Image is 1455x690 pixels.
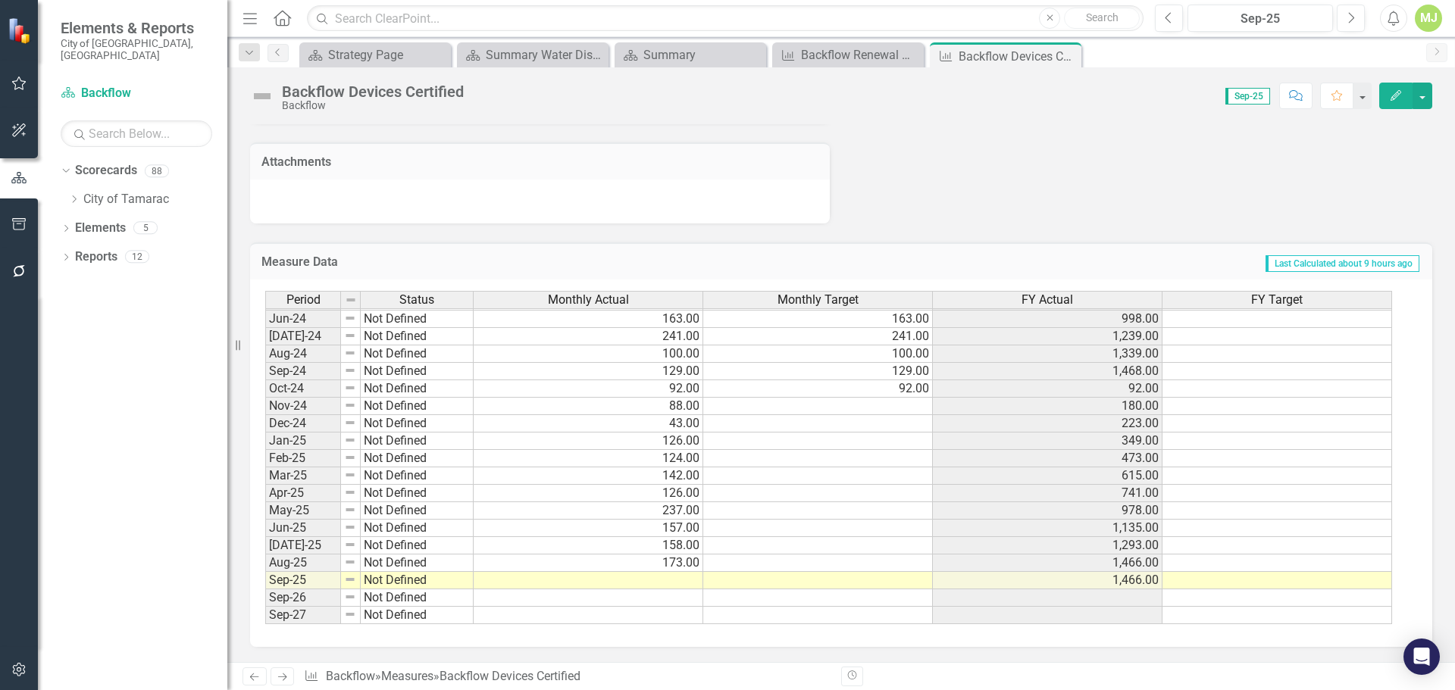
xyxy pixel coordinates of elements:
[933,432,1162,450] td: 349.00
[307,5,1144,32] input: Search ClearPoint...
[361,363,474,380] td: Not Defined
[643,45,762,64] div: Summary
[474,345,703,363] td: 100.00
[703,380,933,398] td: 92.00
[250,84,274,108] img: Not Defined
[474,363,703,380] td: 129.00
[474,537,703,554] td: 158.00
[1187,5,1333,32] button: Sep-25
[933,537,1162,554] td: 1,293.00
[61,19,212,37] span: Elements & Reports
[361,450,474,467] td: Not Defined
[265,520,341,537] td: Jun-25
[265,415,341,432] td: Dec-24
[933,572,1162,589] td: 1,466.00
[399,293,434,307] span: Status
[8,17,34,43] img: ClearPoint Strategy
[344,434,356,446] img: 8DAGhfEEPCf229AAAAAElFTkSuQmCC
[344,608,356,620] img: 8DAGhfEEPCf229AAAAAElFTkSuQmCC
[265,311,341,328] td: Jun-24
[344,556,356,568] img: 8DAGhfEEPCf229AAAAAElFTkSuQmCC
[344,469,356,481] img: 8DAGhfEEPCf229AAAAAElFTkSuQmCC
[1251,293,1303,307] span: FY Target
[344,312,356,324] img: 8DAGhfEEPCf229AAAAAElFTkSuQmCC
[345,294,357,306] img: 8DAGhfEEPCf229AAAAAElFTkSuQmCC
[474,554,703,572] td: 173.00
[361,537,474,554] td: Not Defined
[933,398,1162,415] td: 180.00
[265,485,341,502] td: Apr-25
[361,328,474,345] td: Not Defined
[440,669,580,683] div: Backflow Devices Certified
[83,191,227,208] a: City of Tamarac
[282,83,464,100] div: Backflow Devices Certified
[61,85,212,102] a: Backflow
[361,520,474,537] td: Not Defined
[474,311,703,328] td: 163.00
[261,155,818,169] h3: Attachments
[344,504,356,516] img: 8DAGhfEEPCf229AAAAAElFTkSuQmCC
[361,311,474,328] td: Not Defined
[265,572,341,589] td: Sep-25
[703,345,933,363] td: 100.00
[474,328,703,345] td: 241.00
[328,45,447,64] div: Strategy Page
[75,220,126,237] a: Elements
[474,415,703,432] td: 43.00
[361,415,474,432] td: Not Defined
[1086,11,1119,23] span: Search
[1022,293,1073,307] span: FY Actual
[75,162,137,180] a: Scorecards
[474,467,703,485] td: 142.00
[344,399,356,411] img: 8DAGhfEEPCf229AAAAAElFTkSuQmCC
[344,591,356,603] img: 8DAGhfEEPCf229AAAAAElFTkSuQmCC
[933,520,1162,537] td: 1,135.00
[1403,638,1440,675] div: Open Intercom Messenger
[265,502,341,520] td: May-25
[265,467,341,485] td: Mar-25
[933,554,1162,572] td: 1,466.00
[265,607,341,624] td: Sep-27
[474,432,703,450] td: 126.00
[361,502,474,520] td: Not Defined
[1193,10,1328,28] div: Sep-25
[474,450,703,467] td: 124.00
[265,380,341,398] td: Oct-24
[303,45,447,64] a: Strategy Page
[361,398,474,415] td: Not Defined
[344,382,356,394] img: 8DAGhfEEPCf229AAAAAElFTkSuQmCC
[265,398,341,415] td: Nov-24
[344,347,356,359] img: 8DAGhfEEPCf229AAAAAElFTkSuQmCC
[265,537,341,554] td: [DATE]-25
[265,328,341,345] td: [DATE]-24
[265,554,341,572] td: Aug-25
[703,363,933,380] td: 129.00
[344,573,356,585] img: 8DAGhfEEPCf229AAAAAElFTkSuQmCC
[933,363,1162,380] td: 1,468.00
[304,668,830,685] div: » »
[361,380,474,398] td: Not Defined
[361,485,474,502] td: Not Defined
[344,539,356,551] img: 8DAGhfEEPCf229AAAAAElFTkSuQmCC
[361,432,474,450] td: Not Defined
[344,329,356,342] img: 8DAGhfEEPCf229AAAAAElFTkSuQmCC
[776,45,920,64] a: Backflow Renewal Notices
[61,37,212,62] small: City of [GEOGRAPHIC_DATA], [GEOGRAPHIC_DATA]
[1415,5,1442,32] div: MJ
[933,311,1162,328] td: 998.00
[344,417,356,429] img: 8DAGhfEEPCf229AAAAAElFTkSuQmCC
[1266,255,1419,272] span: Last Calculated about 9 hours ago
[265,450,341,467] td: Feb-25
[265,432,341,450] td: Jan-25
[361,589,474,607] td: Not Defined
[778,293,859,307] span: Monthly Target
[286,293,321,307] span: Period
[361,467,474,485] td: Not Defined
[326,669,375,683] a: Backflow
[933,380,1162,398] td: 92.00
[933,467,1162,485] td: 615.00
[145,164,169,177] div: 88
[265,589,341,607] td: Sep-26
[344,521,356,533] img: 8DAGhfEEPCf229AAAAAElFTkSuQmCC
[461,45,605,64] a: Summary Water Distribution - Program Description (6030)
